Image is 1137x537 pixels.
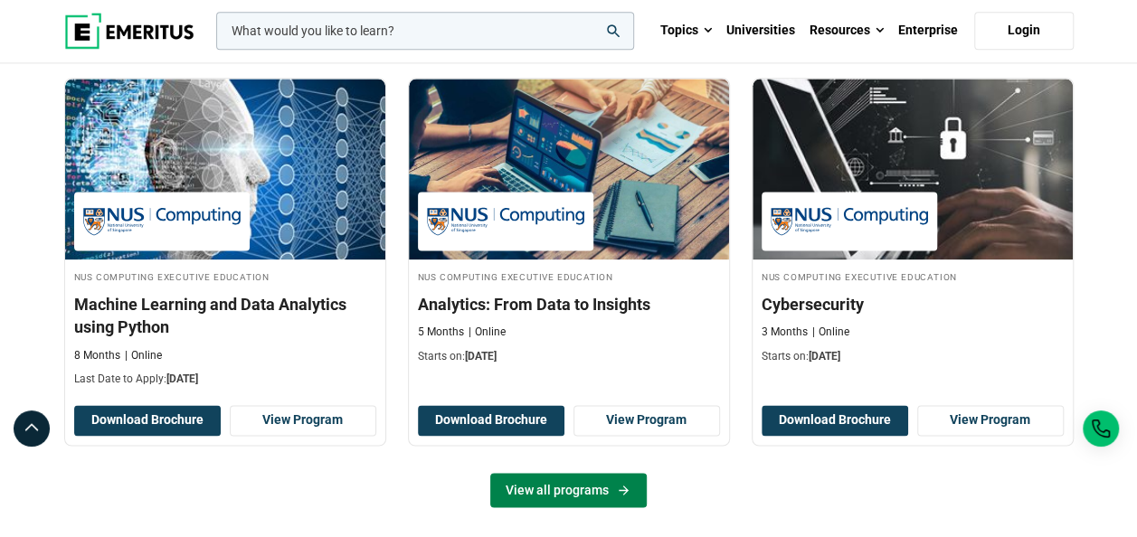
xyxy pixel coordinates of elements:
[753,79,1073,373] a: Cybersecurity Course by NUS Computing Executive Education - December 23, 2025 NUS Computing Execu...
[974,12,1074,50] a: Login
[65,79,385,396] a: AI and Machine Learning Course by NUS Computing Executive Education - October 10, 2025 NUS Comput...
[762,325,808,340] p: 3 Months
[74,405,221,436] button: Download Brochure
[771,201,928,241] img: NUS Computing Executive Education
[812,325,849,340] p: Online
[762,293,1064,316] h3: Cybersecurity
[762,268,1064,284] h4: NUS Computing Executive Education
[465,350,497,363] span: [DATE]
[74,348,120,363] p: 8 Months
[809,350,840,363] span: [DATE]
[216,12,634,50] input: woocommerce-product-search-field-0
[418,268,720,284] h4: NUS Computing Executive Education
[418,293,720,316] h3: Analytics: From Data to Insights
[762,405,908,436] button: Download Brochure
[83,201,241,241] img: NUS Computing Executive Education
[74,293,376,338] h3: Machine Learning and Data Analytics using Python
[409,79,729,373] a: Business Analytics Course by NUS Computing Executive Education - December 23, 2025 NUS Computing ...
[409,79,729,259] img: Analytics: From Data to Insights | Online Business Analytics Course
[917,405,1064,436] a: View Program
[469,325,506,340] p: Online
[125,348,162,363] p: Online
[753,79,1073,259] img: Cybersecurity | Online Cybersecurity Course
[573,405,720,436] a: View Program
[418,325,464,340] p: 5 Months
[166,372,198,385] span: [DATE]
[762,349,1064,364] p: Starts on:
[490,473,647,507] a: View all programs
[418,349,720,364] p: Starts on:
[74,372,376,387] p: Last Date to Apply:
[427,201,584,241] img: NUS Computing Executive Education
[65,79,385,259] img: Machine Learning and Data Analytics using Python | Online AI and Machine Learning Course
[74,268,376,284] h4: NUS Computing Executive Education
[230,405,376,436] a: View Program
[418,405,564,436] button: Download Brochure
